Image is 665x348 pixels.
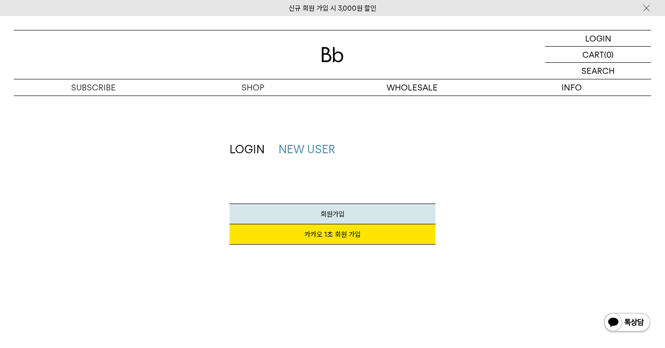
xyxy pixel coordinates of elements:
a: 신규 회원 가입 시 3,000원 할인 [289,4,376,12]
p: CART [582,47,604,62]
img: 로고 [321,47,344,62]
img: 카카오톡 채널 1:1 채팅 버튼 [603,312,651,334]
a: LOGIN [545,30,651,47]
span: 회원가입 [320,210,345,218]
a: CART (0) [545,47,651,63]
a: SUBSCRIBE [14,79,173,96]
a: SHOP [173,79,332,96]
a: 카카오 1초 회원 가입 [230,224,436,245]
p: (0) [604,47,614,62]
a: NEW USER [278,143,335,156]
p: WHOLESALE [332,79,492,96]
p: INFO [492,79,651,96]
a: LOGIN [230,143,265,156]
p: LOGIN [585,30,611,46]
a: 회원가입 [230,204,436,224]
p: SEARCH [581,63,615,79]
